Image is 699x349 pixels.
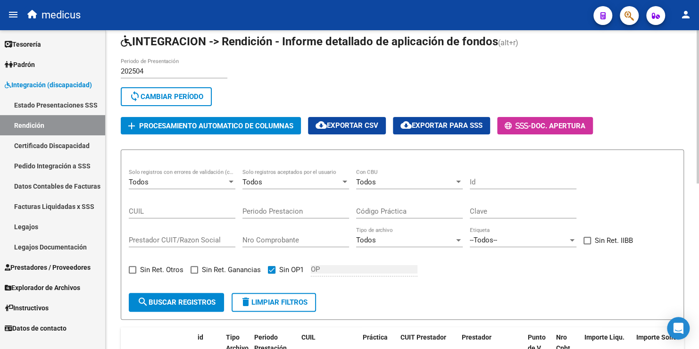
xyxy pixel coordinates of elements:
[356,178,376,186] span: Todos
[129,91,141,102] mat-icon: sync
[400,119,412,131] mat-icon: cloud_download
[121,87,212,106] button: Cambiar Período
[301,333,316,341] span: CUIL
[316,119,327,131] mat-icon: cloud_download
[129,92,203,101] span: Cambiar Período
[121,35,498,48] span: INTEGRACION -> Rendición - Informe detallado de aplicación de fondos
[5,80,92,90] span: Integración (discapacidad)
[129,293,224,312] button: Buscar registros
[240,298,308,307] span: Limpiar filtros
[5,262,91,273] span: Prestadores / Proveedores
[393,117,490,134] button: Exportar para SSS
[129,178,149,186] span: Todos
[5,39,41,50] span: Tesorería
[470,236,497,244] span: --Todos--
[42,5,81,25] span: medicus
[137,298,216,307] span: Buscar registros
[667,317,690,340] div: Open Intercom Messenger
[636,333,678,341] span: Importe Solic.
[316,121,378,130] span: Exportar CSV
[5,59,35,70] span: Padrón
[5,323,67,333] span: Datos de contacto
[198,333,203,341] span: id
[363,333,388,341] span: Práctica
[8,9,19,20] mat-icon: menu
[584,333,624,341] span: Importe Liqu.
[498,38,518,47] span: (alt+r)
[680,9,691,20] mat-icon: person
[356,236,376,244] span: Todos
[279,264,304,275] span: Sin OP1
[505,122,531,130] span: -
[308,117,386,134] button: Exportar CSV
[139,122,293,130] span: Procesamiento automatico de columnas
[5,283,80,293] span: Explorador de Archivos
[5,303,49,313] span: Instructivos
[462,333,491,341] span: Prestador
[595,235,633,246] span: Sin Ret. IIBB
[497,117,593,134] button: -Doc. Apertura
[400,121,483,130] span: Exportar para SSS
[531,122,585,130] span: Doc. Apertura
[240,296,251,307] mat-icon: delete
[137,296,149,307] mat-icon: search
[242,178,262,186] span: Todos
[126,120,137,132] mat-icon: add
[121,117,301,134] button: Procesamiento automatico de columnas
[140,264,183,275] span: Sin Ret. Otros
[400,333,446,341] span: CUIT Prestador
[202,264,261,275] span: Sin Ret. Ganancias
[232,293,316,312] button: Limpiar filtros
